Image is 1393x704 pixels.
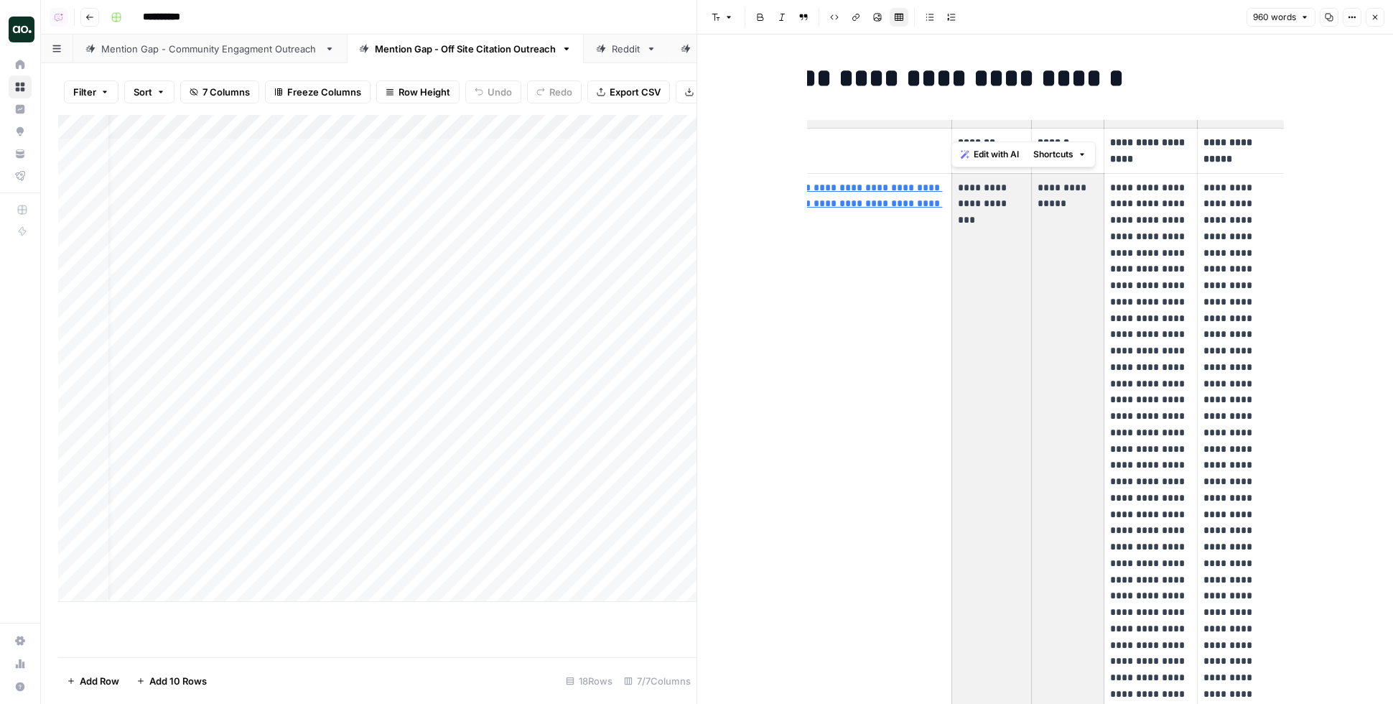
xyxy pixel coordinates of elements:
img: Dillon Test Logo [9,17,34,42]
button: 7 Columns [180,80,259,103]
button: Workspace: Dillon Test [9,11,32,47]
a: Insights [9,98,32,121]
span: 960 words [1253,11,1296,24]
button: Undo [465,80,521,103]
a: Browse [9,75,32,98]
span: Add 10 Rows [149,674,207,688]
a: Your Data [9,142,32,165]
span: Filter [73,85,96,99]
span: Sort [134,85,152,99]
div: Mention Gap - Off Site Citation Outreach [375,42,556,56]
button: Redo [527,80,582,103]
div: 18 Rows [560,670,618,693]
span: Export CSV [610,85,661,99]
span: Undo [488,85,512,99]
span: Shortcuts [1033,148,1073,161]
a: Opportunities [9,120,32,143]
button: Help + Support [9,675,32,698]
button: Export CSV [587,80,670,103]
span: Add Row [80,674,119,688]
a: Home [9,53,32,76]
a: Usage [9,652,32,675]
span: Redo [549,85,572,99]
button: Filter [64,80,118,103]
button: Edit with AI [955,145,1025,164]
div: 7/7 Columns [618,670,696,693]
a: Mention Gap - Community Engagment Outreach [73,34,347,63]
a: Reddit [584,34,668,63]
a: Mention Gap - Off Site Citation Outreach [347,34,584,63]
a: Offsite Rewrite [668,34,791,63]
a: Flightpath [9,165,32,187]
button: Add 10 Rows [128,670,215,693]
span: Freeze Columns [287,85,361,99]
div: Mention Gap - Community Engagment Outreach [101,42,319,56]
span: 7 Columns [202,85,250,99]
button: Row Height [376,80,460,103]
button: 960 words [1247,8,1315,27]
div: Reddit [612,42,640,56]
button: Shortcuts [1028,145,1092,164]
a: Settings [9,629,32,652]
button: Sort [124,80,174,103]
span: Edit with AI [974,148,1019,161]
button: Freeze Columns [265,80,371,103]
button: Add Row [58,670,128,693]
span: Row Height [399,85,450,99]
